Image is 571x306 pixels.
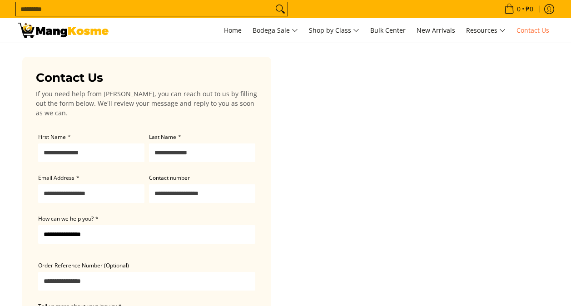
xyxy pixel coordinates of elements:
[219,18,246,43] a: Home
[524,6,535,12] span: ₱0
[417,26,455,35] span: New Arrivals
[304,18,364,43] a: Shop by Class
[501,4,536,14] span: •
[512,18,554,43] a: Contact Us
[38,215,94,222] span: How can we help you?
[18,23,109,38] img: Contact Us Today! l Mang Kosme - Home Appliance Warehouse Sale
[118,18,554,43] nav: Main Menu
[412,18,460,43] a: New Arrivals
[516,26,549,35] span: Contact Us
[38,133,66,141] span: First Name
[462,18,510,43] a: Resources
[224,26,242,35] span: Home
[248,18,303,43] a: Bodega Sale
[149,133,176,141] span: Last Name
[366,18,410,43] a: Bulk Center
[466,25,506,36] span: Resources
[370,26,406,35] span: Bulk Center
[516,6,522,12] span: 0
[36,89,258,118] p: If you need help from [PERSON_NAME], you can reach out to us by filling out the form below. We'll...
[38,262,129,269] span: Order Reference Number (Optional)
[38,174,74,182] span: Email Address
[149,174,190,182] span: Contact number
[309,25,359,36] span: Shop by Class
[273,2,288,16] button: Search
[253,25,298,36] span: Bodega Sale
[36,70,258,85] h3: Contact Us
